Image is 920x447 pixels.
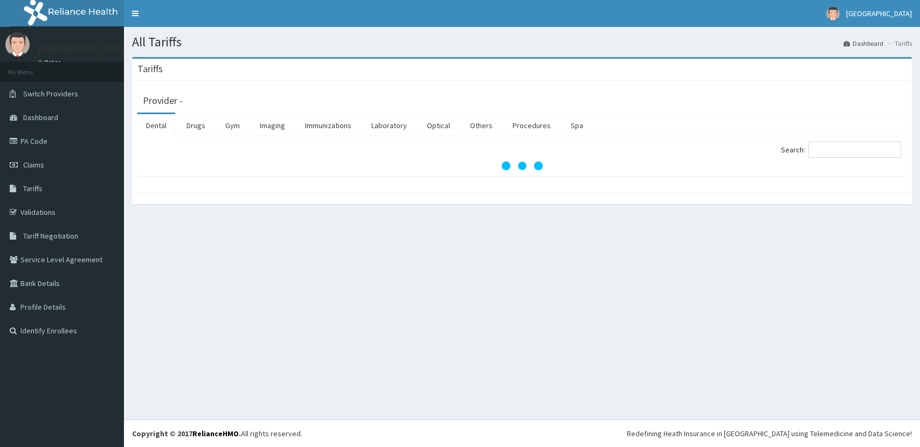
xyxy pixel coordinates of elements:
[38,44,127,53] p: [GEOGRAPHIC_DATA]
[363,114,416,137] a: Laboratory
[504,114,559,137] a: Procedures
[23,160,44,170] span: Claims
[143,96,183,106] h3: Provider -
[132,35,912,49] h1: All Tariffs
[23,89,78,99] span: Switch Providers
[178,114,214,137] a: Drugs
[418,114,459,137] a: Optical
[137,64,163,74] h3: Tariffs
[137,114,175,137] a: Dental
[846,9,912,18] span: [GEOGRAPHIC_DATA]
[501,144,544,187] svg: audio-loading
[296,114,360,137] a: Immunizations
[23,113,58,122] span: Dashboard
[562,114,592,137] a: Spa
[124,420,920,447] footer: All rights reserved.
[5,32,30,57] img: User Image
[808,142,901,158] input: Search:
[627,428,912,439] div: Redefining Heath Insurance in [GEOGRAPHIC_DATA] using Telemedicine and Data Science!
[217,114,248,137] a: Gym
[461,114,501,137] a: Others
[884,39,912,48] li: Tariffs
[826,7,840,20] img: User Image
[23,184,43,193] span: Tariffs
[843,39,883,48] a: Dashboard
[781,142,901,158] label: Search:
[132,429,241,438] strong: Copyright © 2017 .
[38,59,64,66] a: Online
[192,429,239,438] a: RelianceHMO
[251,114,294,137] a: Imaging
[23,231,78,241] span: Tariff Negotiation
